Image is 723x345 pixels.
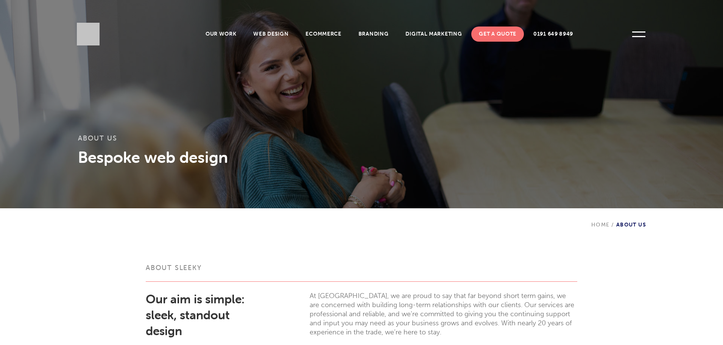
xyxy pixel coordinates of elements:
div: About Us [591,208,646,228]
a: Branding [351,27,396,42]
a: Our Work [198,27,244,42]
a: 0191 649 8949 [526,27,581,42]
p: At [GEOGRAPHIC_DATA], we are proud to say that far beyond short term gains, we are concerned with... [310,291,577,337]
span: / [609,222,616,228]
a: Web Design [246,27,296,42]
h2: Our aim is simple: sleek, standout design [146,291,266,339]
h1: About Us [78,134,645,148]
a: Ecommerce [298,27,349,42]
a: Home [591,222,610,228]
h3: About Sleeky [146,263,577,282]
img: Sleeky Web Design Newcastle [77,23,100,45]
a: Digital Marketing [398,27,469,42]
a: Get A Quote [471,27,524,42]
h3: Bespoke web design [78,148,645,167]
